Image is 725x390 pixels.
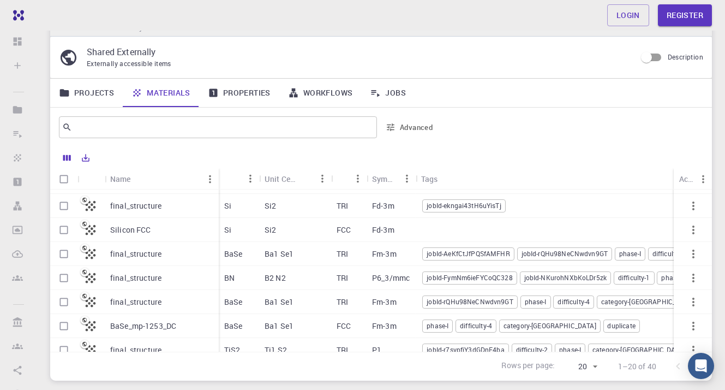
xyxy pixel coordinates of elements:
p: FCC [337,321,351,332]
p: Si2 [265,200,276,211]
span: jobId-ekngai43tH6uYisTj [423,201,505,210]
span: phase-I [555,345,585,354]
div: Icon [77,168,105,190]
p: TRI [337,273,348,283]
p: TRI [337,345,348,356]
button: Export [76,149,95,167]
p: 1–20 of 40 [618,361,657,372]
span: phase-I [521,297,550,306]
p: Fm-3m [372,249,397,259]
div: Name [110,168,131,190]
div: Formula [219,168,259,190]
span: jobId-FymNm6ieFYCoQC328 [423,273,516,282]
p: B2 N2 [265,273,286,283]
div: Unit Cell Formula [265,168,296,190]
img: logo [9,10,24,21]
p: BaSe_mp-1253_DC [110,321,176,332]
span: jobId-r7svpfiY3dGDnF4ba [423,345,508,354]
span: difficulty-4 [456,321,496,330]
p: BaSe [224,297,243,308]
span: phase-I [423,321,452,330]
button: Menu [314,170,331,187]
p: BaSe [224,249,243,259]
p: TRI [337,249,348,259]
button: Menu [349,170,367,187]
p: Silicon FCC [110,224,151,235]
button: Menu [201,170,219,188]
p: P6_3/mmc [372,273,410,283]
p: P1 [372,345,381,356]
span: jobId-rQHu98NeCNwdvn9GT [423,297,517,306]
p: Fm-3m [372,297,397,308]
span: jobId-AeKfCtJfPQSfAMFHR [423,249,513,258]
p: BN [224,273,235,283]
span: jobId-NKurohNXbKoLDr5zk [520,273,610,282]
p: Ba1 Se1 [265,249,293,259]
div: Symmetry [372,168,398,190]
p: final_structure [110,273,161,283]
span: phase-I [657,273,687,282]
a: Register [658,4,712,26]
p: final_structure [110,345,161,356]
div: Open Intercom Messenger [688,353,714,379]
p: TRI [337,200,348,211]
span: category-[GEOGRAPHIC_DATA] [589,345,689,354]
span: category-[GEOGRAPHIC_DATA] [500,321,600,330]
span: Externally accessible items [87,59,171,68]
span: category-[GEOGRAPHIC_DATA] [597,297,698,306]
p: Ti1 S2 [265,345,287,356]
a: Jobs [361,79,415,107]
span: jobId-rQHu98NeCNwdvn9GT [518,249,612,258]
p: final_structure [110,249,161,259]
div: Actions [679,168,694,190]
button: Sort [224,170,242,187]
span: duplicate [603,321,639,330]
p: Fd-3m [372,200,394,211]
a: Login [607,4,649,26]
div: Actions [674,168,712,190]
p: Si2 [265,224,276,235]
p: TiS2 [224,345,241,356]
p: Si [224,224,231,235]
p: Shared Externally [87,45,627,58]
p: Si [224,200,231,211]
p: Fm-3m [372,321,397,332]
button: Menu [694,170,712,188]
span: difficulty-4 [649,249,688,258]
span: difficulty-2 [512,345,552,354]
button: Sort [131,170,148,188]
div: Name [105,168,219,190]
p: final_structure [110,200,161,211]
p: Ba1 Se1 [265,297,293,308]
p: Fd-3m [372,224,394,235]
a: Projects [50,79,123,107]
span: difficulty-1 [614,273,654,282]
div: Unit Cell Formula [259,168,331,190]
div: Symmetry [367,168,416,190]
span: Description [668,52,703,61]
span: phase-I [615,249,645,258]
button: Menu [242,170,259,187]
p: TRI [337,297,348,308]
div: Lattice [331,168,367,190]
div: 20 [560,359,601,375]
p: FCC [337,224,351,235]
div: Tags [421,168,438,190]
p: Rows per page: [501,360,555,373]
button: Menu [398,170,416,187]
p: final_structure [110,297,161,308]
button: Advanced [381,119,438,136]
a: Materials [123,79,199,107]
a: Properties [199,79,279,107]
span: difficulty-4 [554,297,594,306]
button: Sort [438,170,456,187]
p: Ba1 Se1 [265,321,293,332]
button: Sort [296,170,314,187]
button: Sort [337,170,354,187]
p: BaSe [224,321,243,332]
a: Workflows [279,79,362,107]
button: Columns [58,149,76,167]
